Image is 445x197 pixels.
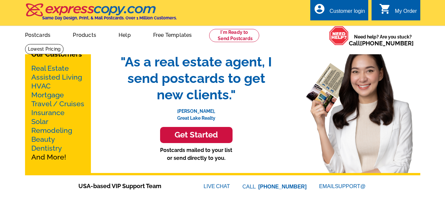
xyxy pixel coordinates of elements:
[204,183,216,190] font: LIVE
[329,26,349,45] img: help
[329,8,365,17] div: Customer login
[349,40,414,47] span: Call
[31,91,64,99] a: Mortgage
[42,15,177,20] h4: Same Day Design, Print, & Mail Postcards. Over 1 Million Customers.
[114,127,279,143] a: Get Started
[319,184,367,189] a: EMAILSUPPORT@
[31,100,84,108] a: Travel / Cruises
[31,144,62,152] a: Dentistry
[14,27,61,42] a: Postcards
[62,27,107,42] a: Products
[31,126,72,135] a: Remodeling
[360,40,414,47] a: [PHONE_NUMBER]
[143,27,203,42] a: Free Templates
[31,109,65,117] a: Insurance
[31,64,85,161] p: And More!
[258,184,307,189] a: [PHONE_NUMBER]
[114,54,279,103] span: "As a real estate agent, I send postcards to get new clients."
[395,8,417,17] div: My Order
[108,27,141,42] a: Help
[78,182,184,190] span: USA-based VIP Support Team
[204,184,230,189] a: LIVECHAT
[31,82,51,90] a: HVAC
[314,7,365,15] a: account_circle Customer login
[114,146,279,162] p: Postcards mailed to your list or send directly to you.
[349,34,417,47] span: Need help? Are you stuck?
[31,64,69,72] a: Real Estate
[25,8,177,20] a: Same Day Design, Print, & Mail Postcards. Over 1 Million Customers.
[31,135,55,143] a: Beauty
[379,3,391,15] i: shopping_cart
[335,183,367,190] font: SUPPORT@
[379,7,417,15] a: shopping_cart My Order
[31,117,48,126] a: Solar
[31,73,82,81] a: Assisted Living
[114,103,279,122] p: [PERSON_NAME], Great Lake Realty
[242,183,257,191] font: CALL
[168,130,224,140] h3: Get Started
[314,3,325,15] i: account_circle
